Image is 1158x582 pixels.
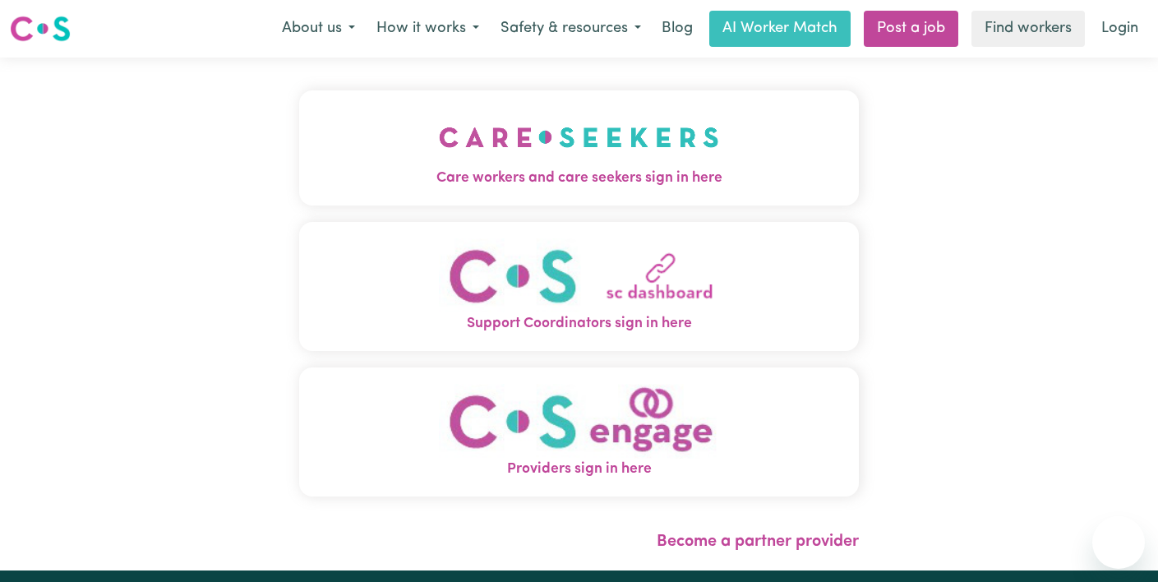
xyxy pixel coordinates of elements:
button: Providers sign in here [299,367,859,497]
a: Blog [652,11,703,47]
button: How it works [366,12,490,46]
img: Careseekers logo [10,14,71,44]
a: Login [1091,11,1148,47]
button: Care workers and care seekers sign in here [299,90,859,206]
a: AI Worker Match [709,11,851,47]
a: Become a partner provider [657,533,859,550]
span: Providers sign in here [299,459,859,480]
button: Support Coordinators sign in here [299,222,859,351]
span: Support Coordinators sign in here [299,313,859,335]
button: Safety & resources [490,12,652,46]
span: Care workers and care seekers sign in here [299,168,859,189]
button: About us [271,12,366,46]
a: Careseekers logo [10,10,71,48]
iframe: Button to launch messaging window [1092,516,1145,569]
a: Find workers [971,11,1085,47]
a: Post a job [864,11,958,47]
